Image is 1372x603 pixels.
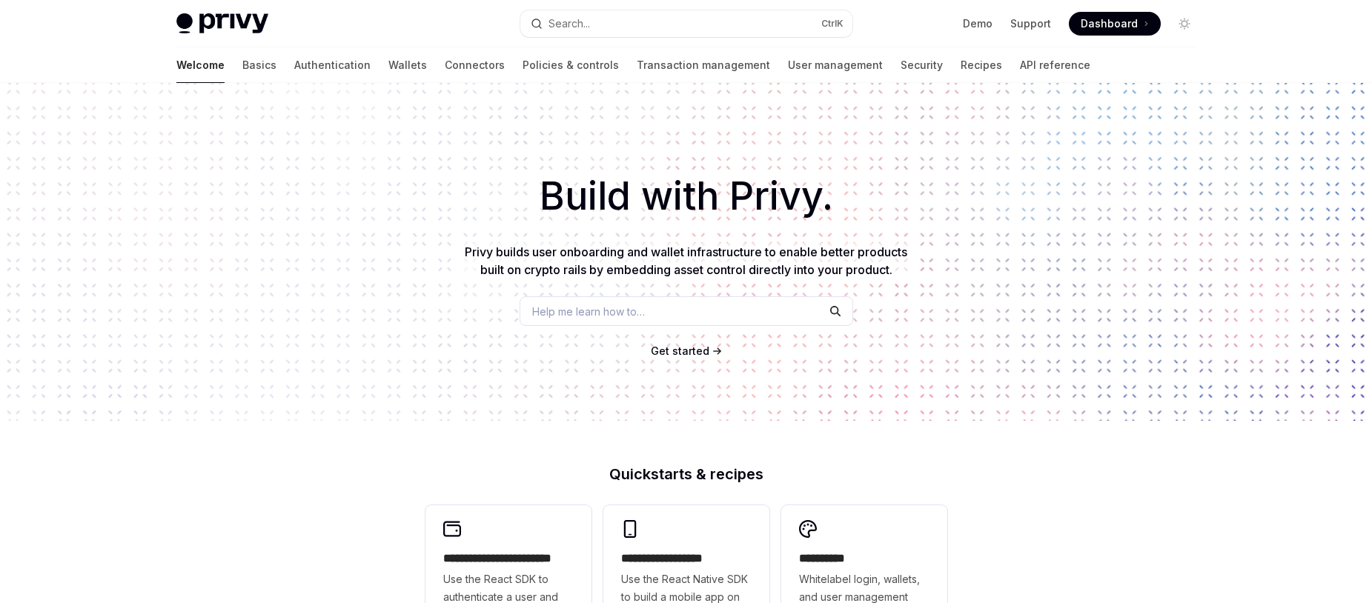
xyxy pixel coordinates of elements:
[242,47,276,83] a: Basics
[1173,12,1196,36] button: Toggle dark mode
[821,18,844,30] span: Ctrl K
[1020,47,1090,83] a: API reference
[1069,12,1161,36] a: Dashboard
[961,47,1002,83] a: Recipes
[520,10,852,37] button: Search...CtrlK
[24,167,1348,225] h1: Build with Privy.
[901,47,943,83] a: Security
[388,47,427,83] a: Wallets
[176,47,225,83] a: Welcome
[425,467,947,482] h2: Quickstarts & recipes
[651,344,709,359] a: Get started
[549,15,590,33] div: Search...
[788,47,883,83] a: User management
[963,16,992,31] a: Demo
[637,47,770,83] a: Transaction management
[445,47,505,83] a: Connectors
[532,304,645,319] span: Help me learn how to…
[523,47,619,83] a: Policies & controls
[1010,16,1051,31] a: Support
[465,244,907,277] span: Privy builds user onboarding and wallet infrastructure to enable better products built on crypto ...
[294,47,371,83] a: Authentication
[1081,16,1138,31] span: Dashboard
[651,344,709,357] span: Get started
[176,13,268,34] img: light logo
